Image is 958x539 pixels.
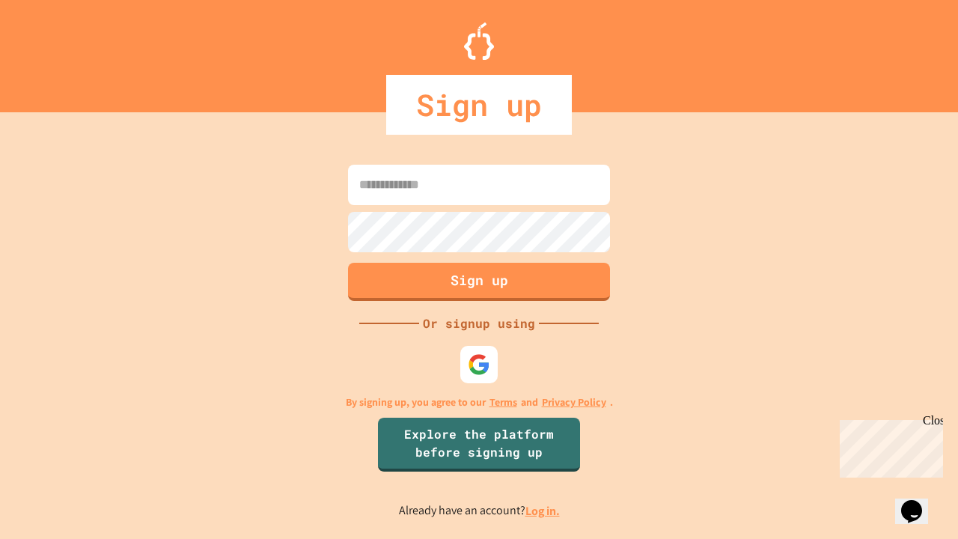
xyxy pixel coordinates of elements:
[348,263,610,301] button: Sign up
[834,414,943,478] iframe: chat widget
[399,502,560,520] p: Already have an account?
[6,6,103,95] div: Chat with us now!Close
[419,314,539,332] div: Or signup using
[378,418,580,472] a: Explore the platform before signing up
[489,395,517,410] a: Terms
[346,395,613,410] p: By signing up, you agree to our and .
[468,353,490,376] img: google-icon.svg
[895,479,943,524] iframe: chat widget
[525,503,560,519] a: Log in.
[464,22,494,60] img: Logo.svg
[542,395,606,410] a: Privacy Policy
[386,75,572,135] div: Sign up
